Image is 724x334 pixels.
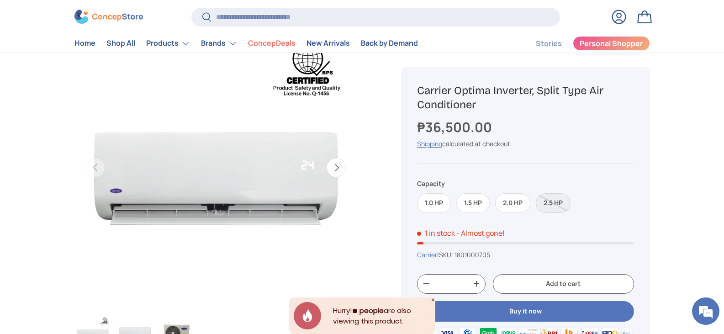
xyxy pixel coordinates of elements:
[53,106,126,198] span: We're online!
[196,34,243,53] summary: Brands
[307,35,350,53] a: New Arrivals
[536,35,562,53] a: Stories
[417,301,634,322] button: Buy it now
[5,230,174,262] textarea: Type your message and hit 'Enter'
[431,297,435,302] div: Close
[417,139,634,149] div: calculated at checkout.
[417,179,445,188] legend: Capacity
[493,274,634,294] button: Add to cart
[417,228,455,238] span: 1 in stock
[437,250,490,259] span: |
[74,34,418,53] nav: Primary
[106,35,135,53] a: Shop All
[48,51,153,63] div: Chat with us now
[417,250,437,259] a: Carrier
[514,34,650,53] nav: Secondary
[74,35,95,53] a: Home
[439,250,453,259] span: SKU:
[456,228,505,238] p: - Almost gone!
[536,193,571,213] label: Sold out
[417,84,634,112] h1: Carrier Optima Inverter, Split Type Air Conditioner
[454,250,490,259] span: 1801000705
[248,35,296,53] a: ConcepDeals
[580,40,643,48] span: Personal Shopper
[141,34,196,53] summary: Products
[150,5,172,27] div: Minimize live chat window
[417,118,494,136] strong: ₱36,500.00
[361,35,418,53] a: Back by Demand
[74,10,143,24] img: ConcepStore
[573,36,650,51] a: Personal Shopper
[417,140,442,148] a: Shipping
